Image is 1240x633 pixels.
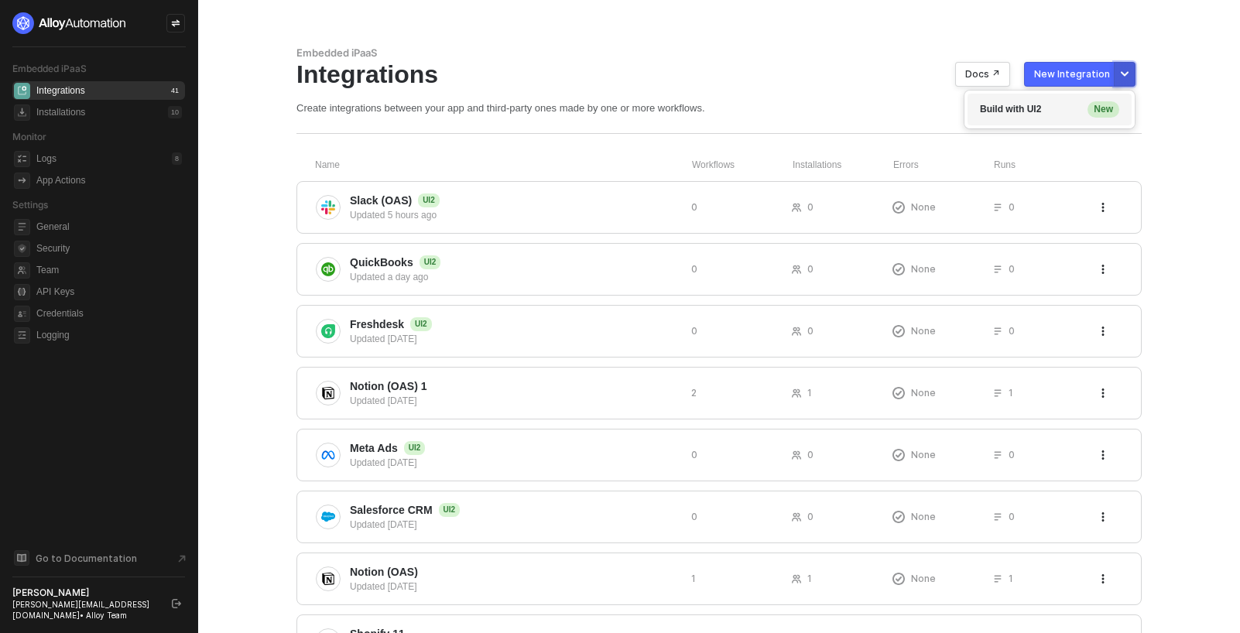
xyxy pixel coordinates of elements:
[321,200,335,214] img: integration-icon
[965,68,1000,80] div: Docs ↗
[14,550,29,566] span: documentation
[892,387,905,399] span: icon-exclamation
[36,217,182,236] span: General
[993,512,1002,522] span: icon-list
[410,317,432,331] span: UI2
[350,456,679,470] div: Updated [DATE]
[14,104,30,121] span: installations
[993,574,1002,583] span: icon-list
[36,304,182,323] span: Credentials
[1009,386,1013,399] span: 1
[321,448,335,462] img: integration-icon
[172,152,182,165] div: 8
[691,324,697,337] span: 0
[350,502,433,518] span: Salesforce CRM
[14,173,30,189] span: icon-app-actions
[691,448,697,461] span: 0
[321,262,335,276] img: integration-icon
[36,84,85,98] div: Integrations
[1009,200,1015,214] span: 0
[980,102,1041,117] span: Build with UI2
[14,241,30,257] span: security
[1098,327,1108,336] span: icon-threedots
[691,200,697,214] span: 0
[955,62,1010,87] button: Docs ↗
[892,573,905,585] span: icon-exclamation
[321,510,335,524] img: integration-icon
[1034,68,1110,80] div: New Integration
[792,574,801,583] span: icon-users
[404,441,426,455] span: UI2
[14,284,30,300] span: api-key
[1088,101,1119,118] span: New
[1009,262,1015,275] span: 0
[12,599,158,621] div: [PERSON_NAME][EMAIL_ADDRESS][DOMAIN_NAME] • Alloy Team
[321,386,335,400] img: integration-icon
[807,324,814,337] span: 0
[892,325,905,337] span: icon-exclamation
[350,270,679,284] div: Updated a day ago
[993,450,1002,460] span: icon-list
[792,265,801,274] span: icon-users
[36,152,57,166] div: Logs
[1098,450,1108,460] span: icon-threedots
[36,326,182,344] span: Logging
[1114,62,1136,87] button: More new integration options
[1098,203,1108,212] span: icon-threedots
[892,201,905,214] span: icon-exclamation
[892,449,905,461] span: icon-exclamation
[792,512,801,522] span: icon-users
[12,549,186,567] a: Knowledge Base
[1098,388,1108,398] span: icon-threedots
[1098,265,1108,274] span: icon-threedots
[807,572,812,585] span: 1
[993,203,1002,212] span: icon-list
[691,386,697,399] span: 2
[993,327,1002,336] span: icon-list
[792,203,801,212] span: icon-users
[12,63,87,74] span: Embedded iPaaS
[12,12,127,34] img: logo
[418,193,440,207] span: UI2
[792,327,801,336] span: icon-users
[350,193,412,208] span: Slack (OAS)
[893,159,994,172] div: Errors
[350,518,679,532] div: Updated [DATE]
[36,239,182,258] span: Security
[1024,62,1120,87] button: New Integration
[807,262,814,275] span: 0
[911,200,936,214] span: None
[1009,324,1015,337] span: 0
[36,106,85,119] div: Installations
[911,262,936,275] span: None
[315,159,692,172] div: Name
[12,12,185,34] a: logo
[296,101,1142,115] div: Create integrations between your app and third-party ones made by one or more workflows.
[807,448,814,461] span: 0
[296,60,1142,89] div: Integrations
[12,199,48,210] span: Settings
[911,448,936,461] span: None
[36,552,137,565] span: Go to Documentation
[439,503,461,517] span: UI2
[691,510,697,523] span: 0
[420,255,441,269] span: UI2
[911,386,936,399] span: None
[793,159,893,172] div: Installations
[172,599,181,608] span: logout
[892,263,905,275] span: icon-exclamation
[807,510,814,523] span: 0
[993,388,1002,398] span: icon-list
[350,440,398,456] span: Meta Ads
[14,327,30,344] span: logging
[171,19,180,28] span: icon-swap
[36,174,85,187] div: App Actions
[792,388,801,398] span: icon-users
[14,151,30,167] span: icon-logs
[692,159,793,172] div: Workflows
[911,572,936,585] span: None
[350,394,679,408] div: Updated [DATE]
[321,572,335,586] img: integration-icon
[807,386,812,399] span: 1
[892,511,905,523] span: icon-exclamation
